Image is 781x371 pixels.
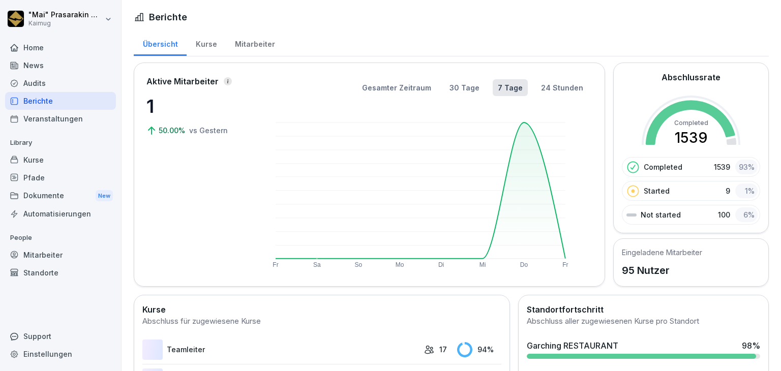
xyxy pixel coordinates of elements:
[142,303,501,316] h2: Kurse
[5,264,116,282] a: Standorte
[142,339,419,360] a: Teamleiter
[439,344,447,355] p: 17
[313,261,321,268] text: Sa
[226,30,284,56] a: Mitarbeiter
[726,185,730,196] p: 9
[5,187,116,205] div: Dokumente
[149,10,187,24] h1: Berichte
[5,110,116,128] a: Veranstaltungen
[479,261,486,268] text: Mi
[662,71,720,83] h2: Abschlussrate
[28,11,103,19] p: "Mai" Prasarakin Natechnanok
[5,74,116,92] a: Audits
[527,303,760,316] h2: Standortfortschritt
[146,92,248,120] p: 1
[28,20,103,27] p: Kaimug
[357,79,436,96] button: Gesamter Zeitraum
[444,79,485,96] button: 30 Tage
[5,187,116,205] a: DokumenteNew
[622,263,702,278] p: 95 Nutzer
[146,75,219,87] p: Aktive Mitarbeiter
[5,39,116,56] a: Home
[5,92,116,110] a: Berichte
[5,205,116,223] a: Automatisierungen
[159,125,187,136] p: 50.00%
[189,125,228,136] p: vs Gestern
[5,56,116,74] a: News
[735,183,758,198] div: 1 %
[563,261,568,268] text: Fr
[714,162,730,172] p: 1539
[5,169,116,187] a: Pfade
[142,316,501,327] div: Abschluss für zugewiesene Kurse
[273,261,278,268] text: Fr
[396,261,404,268] text: Mo
[5,327,116,345] div: Support
[5,345,116,363] a: Einstellungen
[5,135,116,151] p: Library
[438,261,444,268] text: Di
[493,79,528,96] button: 7 Tage
[96,190,113,202] div: New
[5,246,116,264] a: Mitarbeiter
[527,316,760,327] div: Abschluss aller zugewiesenen Kurse pro Standort
[536,79,588,96] button: 24 Stunden
[187,30,226,56] a: Kurse
[718,209,730,220] p: 100
[520,261,528,268] text: Do
[5,151,116,169] a: Kurse
[622,247,702,258] h5: Eingeladene Mitarbeiter
[5,230,116,246] p: People
[527,339,618,352] div: Garching RESTAURANT
[735,207,758,222] div: 6 %
[134,30,187,56] a: Übersicht
[457,342,501,357] div: 94 %
[641,209,681,220] p: Not started
[523,335,764,363] a: Garching RESTAURANT98%
[735,160,758,174] div: 93 %
[355,261,363,268] text: So
[742,339,760,352] div: 98 %
[644,162,682,172] p: Completed
[644,185,670,196] p: Started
